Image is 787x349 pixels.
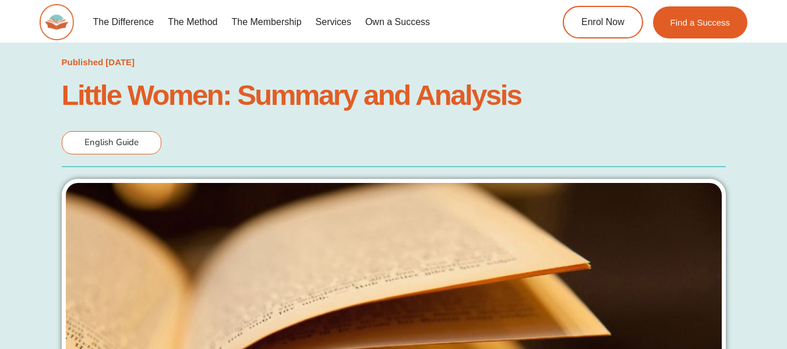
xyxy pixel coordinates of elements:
a: Find a Success [653,6,748,38]
span: English Guide [84,136,139,148]
a: Enrol Now [563,6,643,38]
a: Services [309,9,358,36]
span: Enrol Now [581,17,624,27]
nav: Menu [86,9,522,36]
a: Published [DATE] [62,54,135,70]
h1: Little Women: Summary and Analysis [62,82,726,108]
a: The Difference [86,9,161,36]
span: Published [62,57,104,67]
time: [DATE] [105,57,135,67]
a: Own a Success [358,9,437,36]
a: The Membership [225,9,309,36]
span: Find a Success [670,18,730,27]
a: The Method [161,9,224,36]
